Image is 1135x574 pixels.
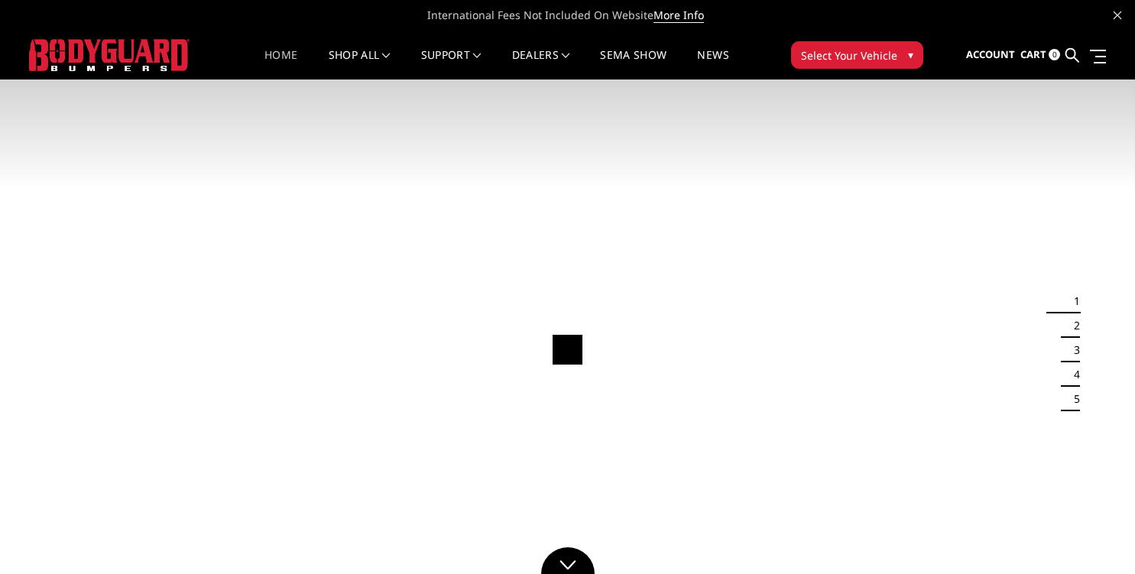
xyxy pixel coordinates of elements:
span: Cart [1020,47,1046,61]
a: Support [421,50,482,79]
button: 4 of 5 [1065,362,1080,387]
span: 0 [1049,49,1060,60]
a: Account [966,34,1015,76]
button: 3 of 5 [1065,338,1080,362]
span: Account [966,47,1015,61]
a: News [697,50,728,79]
button: Select Your Vehicle [791,41,923,69]
a: Home [264,50,297,79]
img: BODYGUARD BUMPERS [29,39,190,70]
button: 2 of 5 [1065,313,1080,338]
a: More Info [653,8,704,23]
button: 1 of 5 [1065,289,1080,313]
a: SEMA Show [600,50,666,79]
span: ▾ [908,47,913,63]
a: Click to Down [541,547,595,574]
a: Cart 0 [1020,34,1060,76]
a: shop all [329,50,391,79]
span: Select Your Vehicle [801,47,897,63]
button: 5 of 5 [1065,387,1080,411]
a: Dealers [512,50,570,79]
